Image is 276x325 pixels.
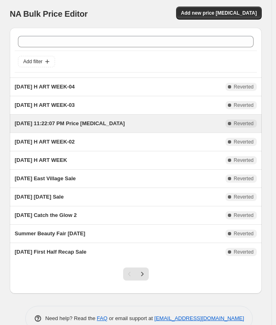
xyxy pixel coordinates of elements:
[234,194,254,200] span: Reverted
[234,139,254,145] span: Reverted
[15,102,75,108] span: [DATE] H ART WEEK-03
[23,58,42,65] span: Add filter
[234,249,254,255] span: Reverted
[234,157,254,164] span: Reverted
[136,268,149,281] button: Next
[234,102,254,108] span: Reverted
[18,56,55,67] button: Add filter
[234,120,254,127] span: Reverted
[15,139,75,145] span: [DATE] H ART WEEK-02
[123,268,149,281] nav: Pagination
[15,84,75,90] span: [DATE] H ART WEEK-04
[181,10,257,16] span: Add new price [MEDICAL_DATA]
[15,157,67,163] span: [DATE] H ART WEEK
[234,175,254,182] span: Reverted
[15,194,64,200] span: [DATE] [DATE] Sale
[234,84,254,90] span: Reverted
[97,315,108,321] a: FAQ
[15,120,125,126] span: [DATE] 11:22:07 PM Price [MEDICAL_DATA]
[234,212,254,219] span: Reverted
[15,175,76,181] span: [DATE] East Village Sale
[15,230,85,237] span: Summer Beauty Fair [DATE]
[15,212,77,218] span: [DATE] Catch the Glow 2
[10,9,88,18] span: NA Bulk Price Editor
[234,230,254,237] span: Reverted
[155,315,244,321] a: [EMAIL_ADDRESS][DOMAIN_NAME]
[176,7,262,20] button: Add new price [MEDICAL_DATA]
[15,249,86,255] span: [DATE] First Half Recap Sale
[45,315,97,321] span: Need help? Read the
[108,315,155,321] span: or email support at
